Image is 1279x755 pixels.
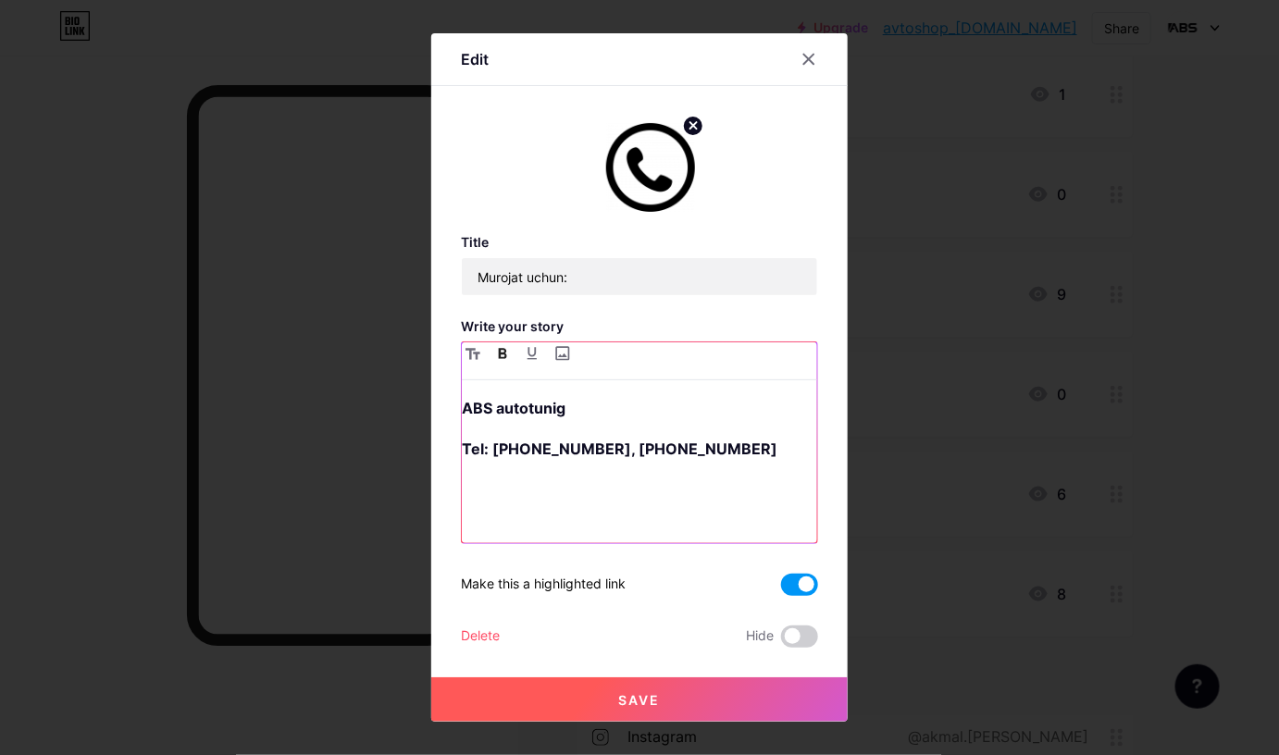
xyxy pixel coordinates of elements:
[462,258,817,295] input: Title
[431,677,848,722] button: Save
[606,123,695,212] img: link_thumbnail
[462,439,777,458] strong: Tel: [PHONE_NUMBER], [PHONE_NUMBER]
[462,399,565,417] strong: ABS autotunig
[746,625,774,648] span: Hide
[461,318,818,334] h3: Write your story
[461,625,500,648] div: Delete
[461,574,626,596] div: Make this a highlighted link
[461,234,818,250] h3: Title
[461,48,489,70] div: Edit
[619,692,661,708] span: Save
